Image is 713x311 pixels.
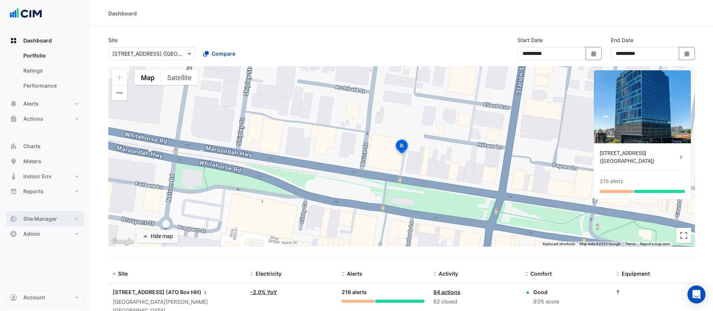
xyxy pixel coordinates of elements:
[108,36,118,44] label: Site
[110,237,135,247] a: Open this area in Google Maps (opens a new window)
[684,50,690,57] fa-icon: Select Date
[110,237,135,247] img: Google
[23,230,40,238] span: Admin
[625,242,636,246] a: Terms (opens in new tab)
[10,143,17,150] app-icon: Charts
[580,242,621,246] span: Map data ©2025 Google
[439,270,458,277] span: Activity
[23,215,57,223] span: Site Manager
[118,270,128,277] span: Site
[10,115,17,123] app-icon: Actions
[6,154,84,169] button: Meters
[394,138,410,156] img: site-pin-selected.svg
[9,6,43,21] img: Company Logo
[10,37,17,44] app-icon: Dashboard
[23,158,41,165] span: Meters
[23,115,43,123] span: Actions
[23,188,44,195] span: Reports
[6,211,84,226] button: Site Manager
[6,169,84,184] button: Indoor Env
[616,288,699,296] div: ?
[23,173,51,180] span: Indoor Env
[530,270,552,277] span: Comfort
[6,111,84,126] button: Actions
[600,149,677,165] div: [STREET_ADDRESS] ([GEOGRAPHIC_DATA])
[6,226,84,241] button: Admin
[6,290,84,305] button: Account
[611,36,633,44] label: End Date
[212,50,235,58] span: Compare
[191,288,209,296] span: Hill)
[640,242,670,246] a: Report a map error
[161,70,198,85] button: Show satellite imagery
[112,70,127,85] button: Zoom in
[533,297,559,306] div: 93% score
[590,50,597,57] fa-icon: Select Date
[137,230,178,243] button: Hide map
[6,48,84,96] div: Dashboard
[23,143,41,150] span: Charts
[533,288,559,296] div: Good
[594,70,691,143] img: 913 Whitehorse Rd (ATO Box Hill)
[676,228,691,243] button: Toggle fullscreen view
[347,270,362,277] span: Alerts
[10,230,17,238] app-icon: Admin
[23,37,52,44] span: Dashboard
[433,289,460,295] a: 84 actions
[10,158,17,165] app-icon: Meters
[600,177,623,185] div: 216 alerts
[198,47,240,60] button: Compare
[135,70,161,85] button: Show street map
[6,96,84,111] button: Alerts
[6,139,84,154] button: Charts
[10,100,17,108] app-icon: Alerts
[112,85,127,100] button: Zoom out
[433,297,516,306] div: 82 closed
[256,270,282,277] span: Electricity
[687,285,705,303] div: Open Intercom Messenger
[108,9,137,17] div: Dashboard
[6,184,84,199] button: Reports
[113,289,190,295] span: [STREET_ADDRESS] (ATO Box
[250,289,277,295] a: -2.0% YoY
[23,294,45,301] span: Account
[6,33,84,48] button: Dashboard
[17,48,84,63] a: Portfolio
[10,173,17,180] app-icon: Indoor Env
[151,232,173,240] div: Hide map
[23,100,39,108] span: Alerts
[10,188,17,195] app-icon: Reports
[17,63,84,78] a: Ratings
[342,288,424,297] div: 216 alerts
[10,215,17,223] app-icon: Site Manager
[518,36,543,44] label: Start Date
[543,241,575,247] button: Keyboard shortcuts
[17,78,84,93] a: Performance
[622,270,650,277] span: Equipment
